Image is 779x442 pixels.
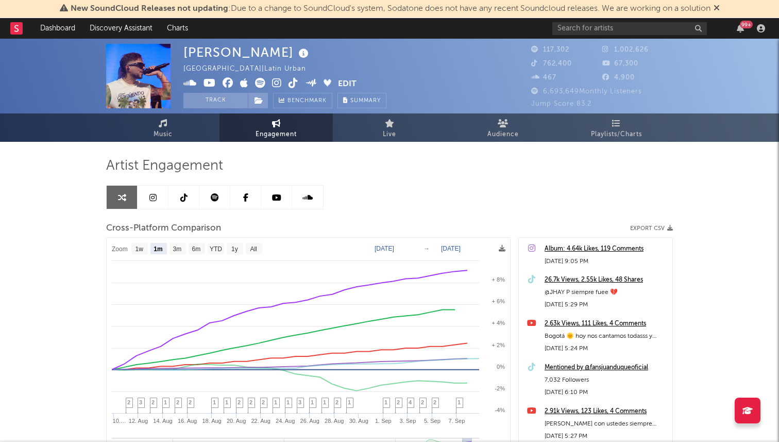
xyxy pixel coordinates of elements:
span: 2 [176,399,179,405]
span: 4 [409,399,412,405]
span: 2 [189,399,192,405]
a: Discovery Assistant [82,18,160,39]
span: 1 [213,399,216,405]
text: 6m [192,245,201,253]
text: Zoom [112,245,128,253]
div: Mentioned by @fansjuanduqueoficial [545,362,667,374]
span: 1 [458,399,461,405]
span: 1 [164,399,167,405]
button: Summary [337,93,386,108]
span: 4,900 [602,74,635,81]
span: 2 [335,399,338,405]
a: Benchmark [273,93,332,108]
span: Engagement [256,128,297,141]
span: 1 [286,399,290,405]
span: 2 [262,399,265,405]
div: [PERSON_NAME] con ustedes siempre Medellin, que noche tan chimbaaa🌞🎤 [545,418,667,430]
text: 22. Aug [251,418,270,424]
input: Search for artists [552,22,707,35]
span: 2 [421,399,424,405]
span: Cross-Platform Comparison [106,222,221,235]
text: 24. Aug [276,418,295,424]
text: 10.… [113,418,126,424]
text: 5. Sep [424,418,441,424]
span: 2 [127,399,130,405]
div: [DATE] 5:29 PM [545,299,667,311]
a: Live [333,113,446,142]
span: 1 [323,399,326,405]
text: 1. Sep [375,418,392,424]
span: 1 [225,399,228,405]
text: + 2% [492,342,505,348]
text: 1y [231,245,238,253]
a: Playlists/Charts [560,113,673,142]
button: Export CSV [630,225,673,232]
text: 12. Aug [129,418,148,424]
text: [DATE] [441,245,461,252]
text: + 6% [492,298,505,304]
div: [DATE] 9:05 PM [545,255,667,268]
text: [DATE] [375,245,394,252]
div: 7,032 Followers [545,374,667,386]
span: Music [154,128,173,141]
span: 2 [249,399,252,405]
div: 99 + [740,21,753,28]
span: : Due to a change to SoundCloud's system, Sodatone does not have any recent Soundcloud releases. ... [71,5,710,13]
span: New SoundCloud Releases not updating [71,5,228,13]
span: Summary [350,98,381,104]
div: Bogotá 🌞 hoy nos cantamos todasss y [PERSON_NAME] nos quedemos con ganas de más 🤌🏼 #juanduque #so... [545,330,667,342]
text: 16. Aug [178,418,197,424]
button: Edit [338,78,357,91]
span: 6,693,649 Monthly Listeners [531,88,642,95]
a: 2.91k Views, 123 Likes, 4 Comments [545,405,667,418]
text: 7. Sep [449,418,465,424]
text: + 8% [492,276,505,283]
a: Album: 4.64k Likes, 119 Comments [545,243,667,255]
span: 762,400 [531,60,572,67]
text: -2% [495,385,505,391]
text: 3m [173,245,182,253]
text: 3. Sep [399,418,416,424]
span: 2 [397,399,400,405]
text: + 4% [492,320,505,326]
a: 2.63k Views, 111 Likes, 4 Comments [545,318,667,330]
span: Jump Score: 83.2 [531,101,591,107]
text: All [250,245,257,253]
text: 28. Aug [325,418,344,424]
a: Audience [446,113,560,142]
span: 117,302 [531,46,569,53]
text: 14. Aug [153,418,172,424]
div: [GEOGRAPHIC_DATA] | Latin Urban [183,63,318,75]
span: Live [383,128,396,141]
text: 20. Aug [227,418,246,424]
text: 26. Aug [300,418,319,424]
span: 1 [348,399,351,405]
span: 3 [139,399,142,405]
div: [PERSON_NAME] [183,44,311,61]
span: Playlists/Charts [591,128,642,141]
span: 2 [151,399,155,405]
a: Dashboard [33,18,82,39]
span: 2 [433,399,436,405]
text: 30. Aug [349,418,368,424]
a: 26.7k Views, 2.55k Likes, 48 Shares [545,274,667,286]
text: 0% [497,364,505,370]
text: -4% [495,407,505,413]
span: 67,300 [602,60,638,67]
a: Engagement [219,113,333,142]
span: Benchmark [287,95,327,107]
text: 1m [154,245,162,253]
a: Music [106,113,219,142]
a: Charts [160,18,195,39]
span: Dismiss [714,5,720,13]
span: 2 [238,399,241,405]
div: @JHAY P siempre fuee 💔 [545,286,667,299]
text: 18. Aug [202,418,221,424]
span: 467 [531,74,556,81]
span: 1 [384,399,387,405]
span: Artist Engagement [106,160,223,172]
